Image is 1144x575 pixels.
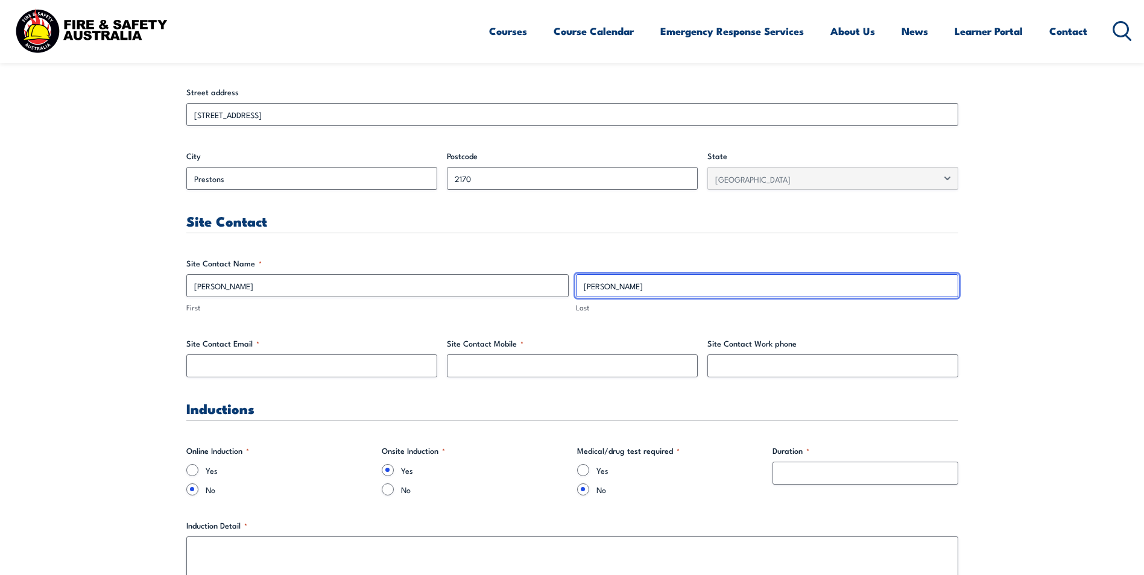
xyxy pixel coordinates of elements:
[489,15,527,47] a: Courses
[186,302,569,313] label: First
[707,338,958,350] label: Site Contact Work phone
[206,464,372,476] label: Yes
[401,464,567,476] label: Yes
[1049,15,1087,47] a: Contact
[186,257,262,269] legend: Site Contact Name
[186,214,958,228] h3: Site Contact
[707,150,958,162] label: State
[576,302,958,313] label: Last
[773,445,958,457] label: Duration
[830,15,875,47] a: About Us
[660,15,804,47] a: Emergency Response Services
[186,445,249,457] legend: Online Induction
[186,86,958,98] label: Street address
[447,150,698,162] label: Postcode
[902,15,928,47] a: News
[382,445,445,457] legend: Onsite Induction
[447,338,698,350] label: Site Contact Mobile
[186,520,958,532] label: Induction Detail
[554,15,634,47] a: Course Calendar
[401,483,567,495] label: No
[596,464,763,476] label: Yes
[186,338,437,350] label: Site Contact Email
[186,150,437,162] label: City
[596,483,763,495] label: No
[206,483,372,495] label: No
[186,401,958,415] h3: Inductions
[577,445,680,457] legend: Medical/drug test required
[955,15,1023,47] a: Learner Portal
